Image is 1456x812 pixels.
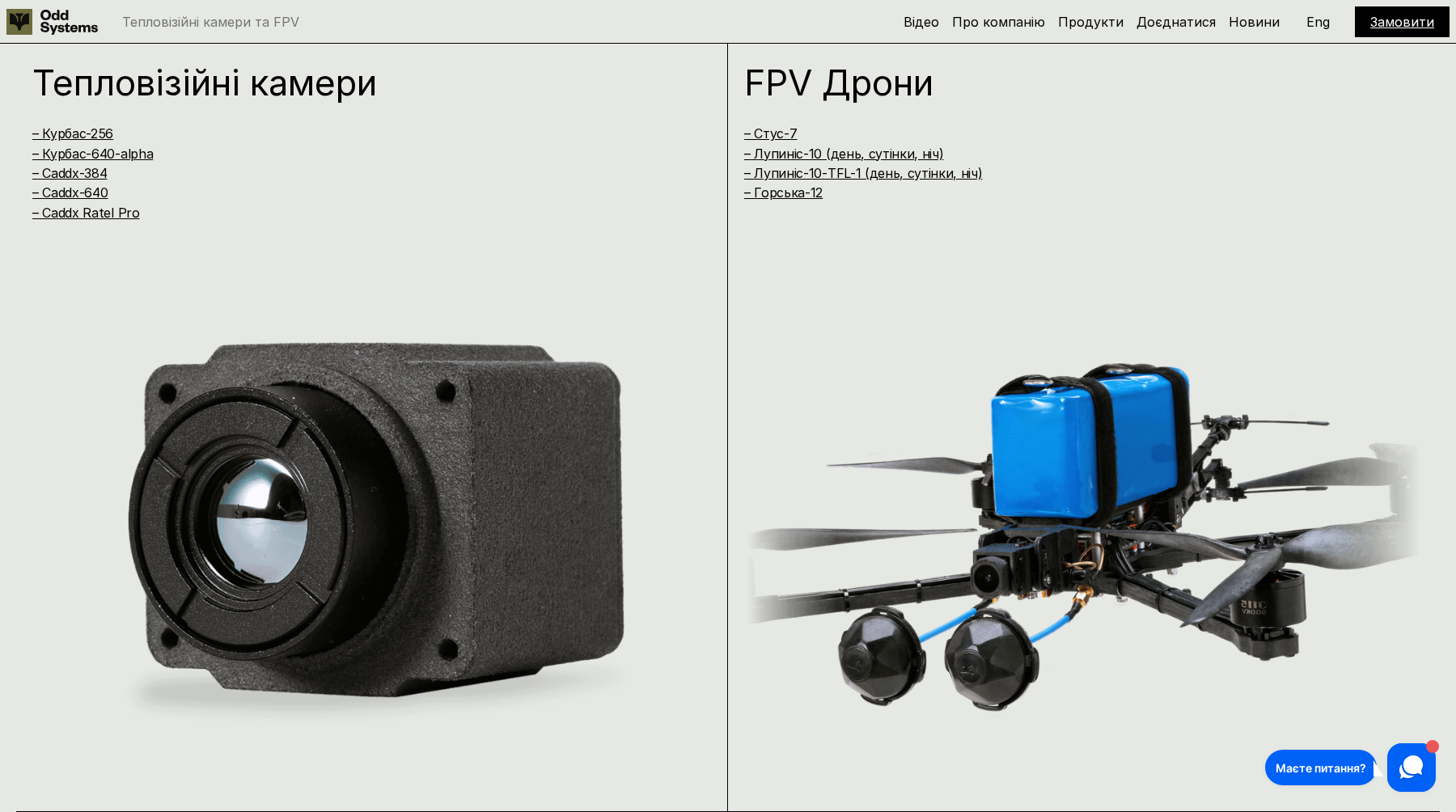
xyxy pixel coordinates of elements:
a: Продукти [1058,14,1124,30]
a: Замовити [1370,14,1434,30]
a: – Caddx-640 [32,184,108,201]
a: – Caddx-384 [32,165,107,181]
a: Доєднатися [1136,14,1216,30]
a: Про компанію [952,14,1045,30]
a: – Caddx Ratel Pro [32,205,140,221]
a: – Курбас-256 [32,125,113,142]
a: – Лупиніс-10-TFL-1 (день, сутінки, ніч) [744,165,983,181]
a: Відео [904,14,939,30]
p: Eng [1306,15,1330,28]
h1: FPV Дрони [744,65,1383,100]
iframe: HelpCrunch [1261,739,1440,796]
a: – Курбас-640-alpha [32,146,153,162]
a: – Горська-12 [744,184,823,201]
a: – Стус-7 [744,125,797,142]
p: Тепловізійні камери та FPV [122,15,299,28]
h1: Тепловізійні камери [32,65,671,100]
a: Новини [1229,14,1280,30]
a: – Лупиніс-10 (день, сутінки, ніч) [744,146,943,162]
